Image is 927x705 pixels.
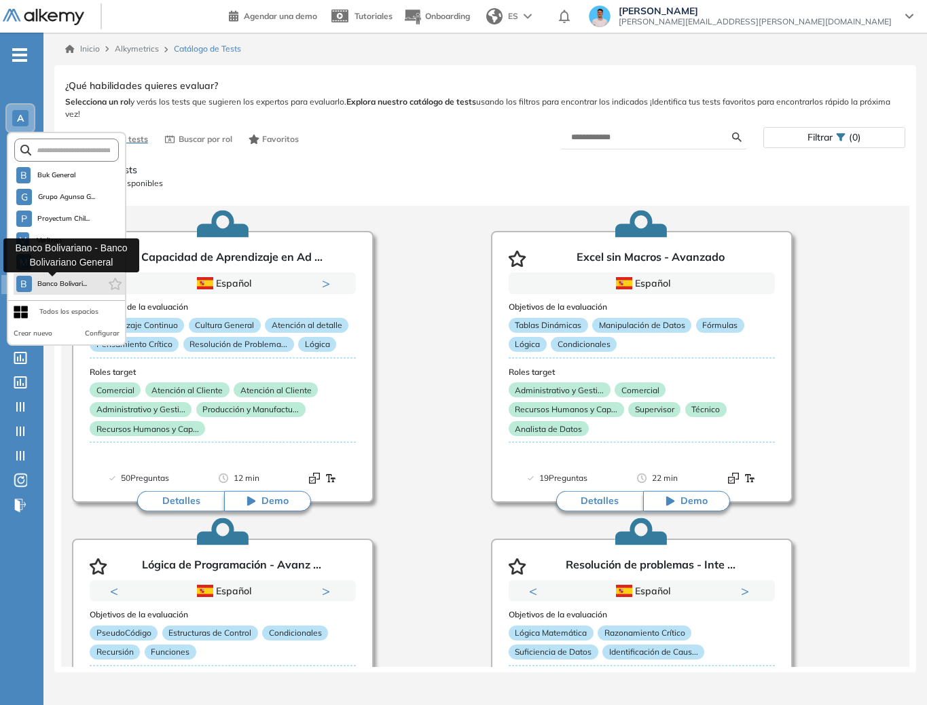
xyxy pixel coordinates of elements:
p: Lógica Matemática [509,626,594,640]
a: Agendar una demo [229,7,317,23]
button: Crear nuevo [14,328,52,339]
button: Configurar [85,328,120,339]
span: Demo [261,494,289,508]
p: Recursos Humanos y Cap... [509,402,624,417]
b: Selecciona un rol [65,96,130,107]
span: y verás los tests que sugieren los expertos para evaluarlo. usando los filtros para encontrar los... [65,96,905,120]
h3: Objetivos de la evaluación [90,302,356,312]
span: (0) [849,128,861,147]
span: B [20,278,27,289]
span: G [21,192,28,202]
button: Next [322,584,335,598]
p: Condicionales [551,337,617,352]
button: Favoritos [243,128,305,151]
span: A [17,113,24,124]
div: Banco Bolivariano - Banco Bolivariano General [3,238,139,272]
button: Detalles [556,491,643,511]
p: Comercial [90,382,141,397]
span: Onboarding [425,11,470,21]
h3: Objetivos de la evaluación [509,302,775,312]
p: Lógica [298,337,336,352]
p: Tablas Dinámicas [509,318,588,333]
p: Excel sin Macros - Avanzado [577,251,725,267]
button: Buscar por tests [65,128,153,151]
p: Atención al Cliente [234,382,318,397]
i: - [12,54,27,56]
p: Recursión [90,645,140,659]
p: Suficiencia de Datos [509,645,598,659]
span: Demo [680,494,708,508]
span: 12 min [234,471,259,485]
div: Español [557,583,727,598]
p: Atención al Cliente [145,382,230,397]
span: Alkymetrics [115,43,159,54]
span: ¿Qué habilidades quieres evaluar? [65,79,218,93]
span: Proyectum Chil... [37,213,90,224]
p: Supervisor [628,402,680,417]
img: world [486,8,503,24]
button: Onboarding [403,2,470,31]
button: 2 [228,602,239,604]
p: Lógica [509,337,547,352]
p: 229 pruebas disponibles [71,177,899,189]
img: arrow [524,14,532,19]
span: 19 Preguntas [539,471,587,485]
img: ESP [197,277,213,289]
span: Banco Bolivari... [37,278,88,289]
a: Inicio [65,43,100,55]
span: [PERSON_NAME][EMAIL_ADDRESS][PERSON_NAME][DOMAIN_NAME] [619,16,892,27]
button: 2 [228,294,239,296]
p: Fórmulas [696,318,744,333]
span: [PERSON_NAME] [619,5,892,16]
div: Todos los espacios [39,306,98,317]
p: Recursos Humanos y Cap... [90,421,205,436]
b: Explora nuestro catálogo de tests [346,96,476,107]
p: Analista de Datos [509,421,589,436]
p: Manipulación de Datos [592,318,691,333]
p: Resolución de Problema... [183,337,294,352]
p: Administrativo y Gesti... [509,382,611,397]
span: Filtrar [807,128,833,147]
h3: Roles target [509,367,775,377]
h3: Objetivos de la evaluación [90,610,356,619]
span: Grupo Agunsa G... [37,192,95,202]
p: Todos los tests [71,163,899,177]
span: Tutoriales [355,11,393,21]
p: Funciones [145,645,196,659]
p: Razonamiento Crítico [598,626,691,640]
span: Favoritos [262,133,299,145]
span: ES [508,10,518,22]
span: Buk General [36,170,76,181]
span: B [20,170,27,181]
p: PseudoCódigo [90,626,158,640]
div: Español [138,583,308,598]
p: Atención al detalle [265,318,348,333]
div: Español [138,276,308,291]
p: Identificación de Caus... [602,645,704,659]
p: Comercial [615,382,666,397]
p: Administrativo y Gesti... [90,402,192,417]
img: ESP [197,585,213,597]
p: Pensamiento Crítico [90,337,179,352]
img: ESP [616,277,632,289]
img: ESP [616,585,632,597]
button: Previous [110,584,124,598]
button: 1 [206,294,223,296]
p: Lógica de Programación - Avanz ... [142,558,321,575]
img: Logo [3,9,84,26]
button: Demo [643,491,730,511]
button: Demo [224,491,311,511]
button: Previous [529,584,543,598]
p: Cultura General [189,318,261,333]
h3: Roles target [90,367,356,377]
div: Español [557,276,727,291]
span: Agendar una demo [244,11,317,21]
p: Técnico [685,402,727,417]
span: Catálogo de Tests [174,43,241,55]
button: Next [741,584,755,598]
button: 2 [647,602,658,604]
p: Resolución de problemas - Inte ... [566,558,735,575]
button: Buscar por rol [159,128,238,151]
span: 22 min [652,471,678,485]
span: Buscar por rol [179,133,232,145]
